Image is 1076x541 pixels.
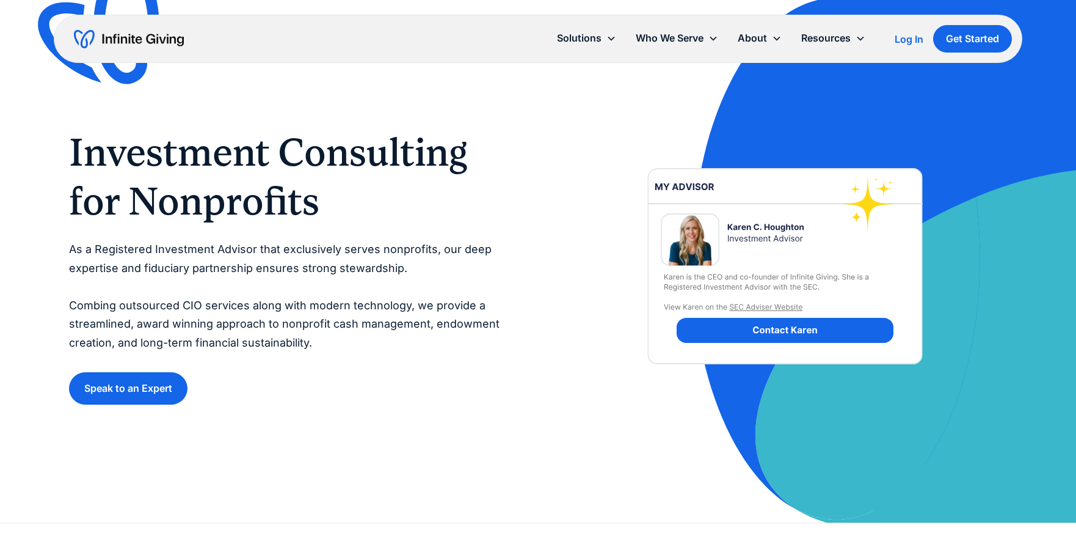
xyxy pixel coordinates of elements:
div: Resources [791,25,875,51]
div: Who We Serve [626,25,728,51]
div: About [728,25,791,51]
div: Solutions [557,30,602,46]
div: Log In [895,34,923,44]
p: As a Registered Investment Advisor that exclusively serves nonprofits, our deep expertise and fid... [69,240,514,353]
h1: Investment Consulting for Nonprofits [69,128,514,226]
div: Resources [801,30,851,46]
a: Get Started [933,25,1012,53]
a: home [74,29,184,49]
a: Speak to an Expert [69,372,187,405]
div: Solutions [547,25,626,51]
div: Who We Serve [636,30,703,46]
img: investment-advisor-nonprofit-financial [622,117,948,415]
div: About [738,30,767,46]
a: Log In [895,32,923,46]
